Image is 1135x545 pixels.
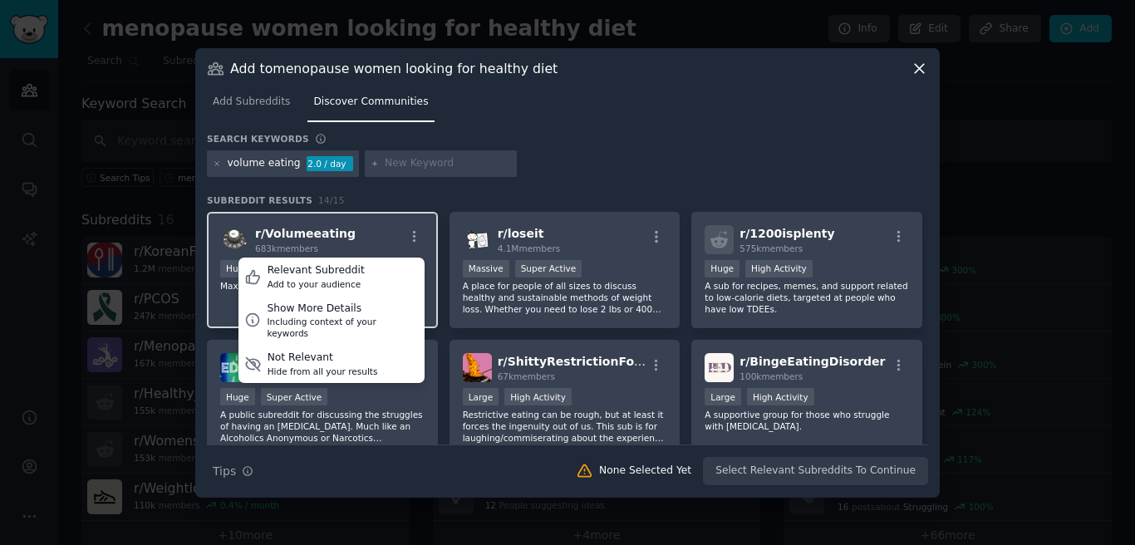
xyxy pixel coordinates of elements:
div: Super Active [261,388,328,405]
div: Huge [220,388,255,405]
a: Discover Communities [307,89,434,123]
img: loseit [463,225,492,254]
span: r/ ShittyRestrictionFood [498,355,651,368]
div: Huge [220,260,255,277]
div: Huge [705,260,739,277]
span: 4.1M members [498,243,561,253]
p: Maximum food for minimum calories. [220,280,425,292]
span: 100k members [739,371,803,381]
img: EDAnonymous [220,353,249,382]
div: Not Relevant [268,351,378,366]
img: Volumeeating [220,225,249,254]
h3: Search keywords [207,133,309,145]
span: r/ Volumeeating [255,227,356,240]
div: volume eating [228,156,301,171]
div: Large [705,388,741,405]
span: 683k members [255,243,318,253]
div: Add to your audience [268,278,365,290]
h3: Add to menopause women looking for healthy diet [230,60,558,77]
span: Discover Communities [313,95,428,110]
p: A place for people of all sizes to discuss healthy and sustainable methods of weight loss. Whethe... [463,280,667,315]
div: Super Active [515,260,582,277]
img: BingeEatingDisorder [705,353,734,382]
span: 575k members [739,243,803,253]
div: Including context of your keywords [267,316,418,339]
input: New Keyword [385,156,511,171]
button: Tips [207,457,259,486]
div: 2.0 / day [307,156,353,171]
span: r/ 1200isplenty [739,227,834,240]
span: 14 / 15 [318,195,345,205]
p: Restrictive eating can be rough, but at least it forces the ingenuity out of us. This sub is for ... [463,409,667,444]
span: Tips [213,463,236,480]
div: Show More Details [267,302,418,317]
span: Subreddit Results [207,194,312,206]
div: Relevant Subreddit [268,263,365,278]
p: A sub for recipes, memes, and support related to low-calorie diets, targeted at people who have l... [705,280,909,315]
div: Massive [463,260,509,277]
div: High Activity [504,388,572,405]
p: A public subreddit for discussing the struggles of having an [MEDICAL_DATA]. Much like an Alcohol... [220,409,425,444]
span: Add Subreddits [213,95,290,110]
span: r/ BingeEatingDisorder [739,355,885,368]
img: ShittyRestrictionFood [463,353,492,382]
p: A supportive group for those who struggle with [MEDICAL_DATA]. [705,409,909,432]
div: None Selected Yet [599,464,691,479]
a: Add Subreddits [207,89,296,123]
div: Hide from all your results [268,366,378,377]
div: High Activity [747,388,814,405]
div: High Activity [745,260,813,277]
span: r/ loseit [498,227,544,240]
div: Large [463,388,499,405]
span: 67k members [498,371,555,381]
